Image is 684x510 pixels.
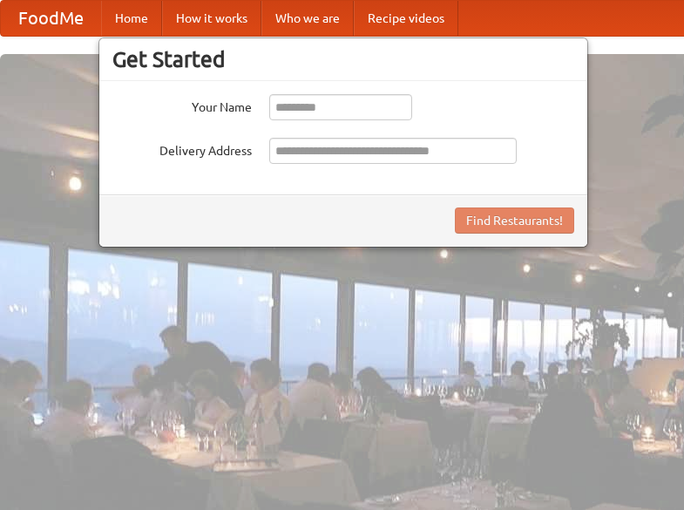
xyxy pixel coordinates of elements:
[261,1,354,36] a: Who we are
[112,94,252,116] label: Your Name
[354,1,458,36] a: Recipe videos
[1,1,101,36] a: FoodMe
[455,207,574,234] button: Find Restaurants!
[112,138,252,160] label: Delivery Address
[101,1,162,36] a: Home
[112,46,574,72] h3: Get Started
[162,1,261,36] a: How it works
